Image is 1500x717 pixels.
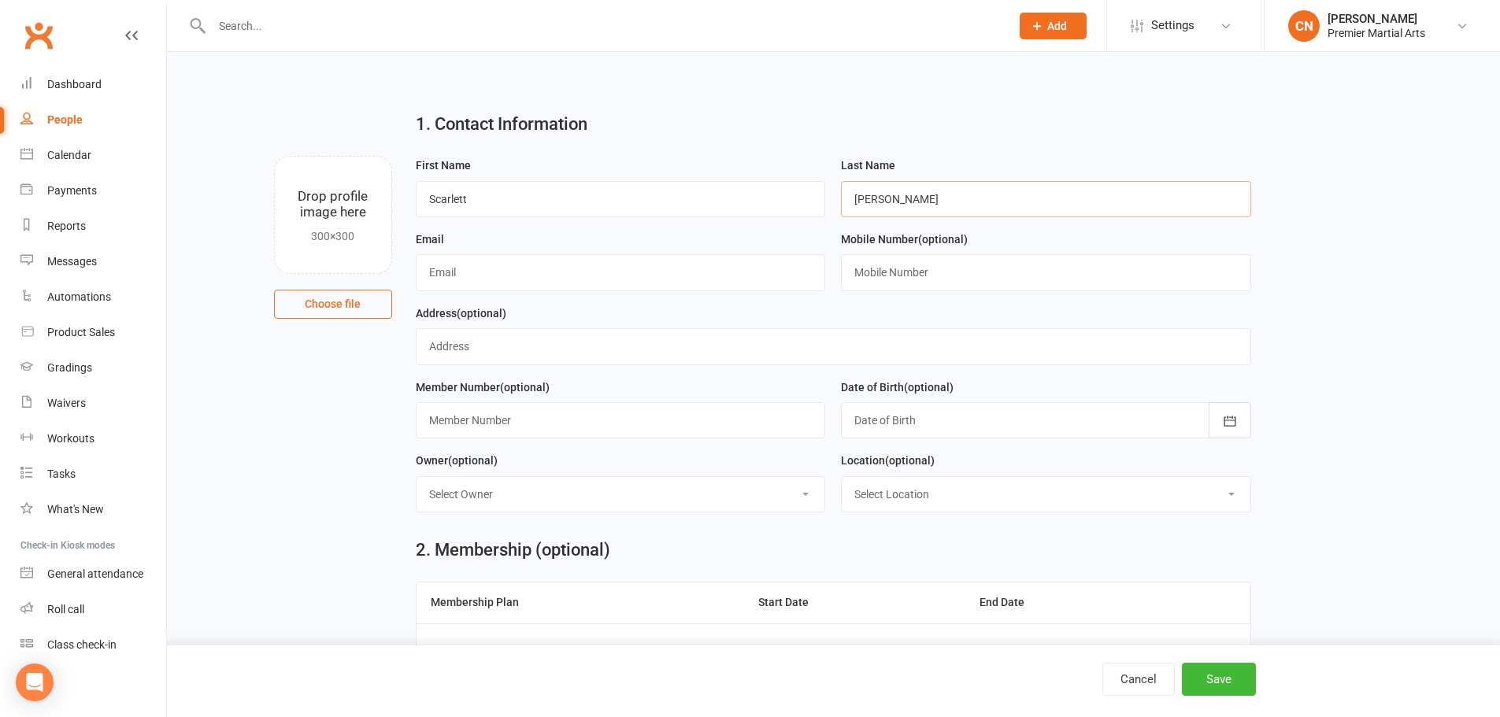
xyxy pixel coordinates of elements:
button: Save [1182,663,1256,696]
label: First Name [416,157,471,174]
spang: (optional) [457,307,506,320]
div: Reports [47,220,86,232]
div: People [47,113,83,126]
th: End Date [965,582,1171,623]
span: Add [1047,20,1067,32]
div: Calendar [47,149,91,161]
button: Choose file [274,290,392,318]
label: Mobile Number [841,231,968,248]
span: Settings [1151,8,1194,43]
div: Payments [47,184,97,197]
div: [PERSON_NAME] [1328,12,1425,26]
button: Cancel [1102,663,1175,696]
div: Messages [47,255,97,268]
div: General attendance [47,567,143,580]
label: Member Number [416,379,550,396]
td: No active memberships found. [417,623,1250,687]
label: Address [416,305,506,322]
a: General attendance kiosk mode [20,556,166,592]
div: Roll call [47,603,84,615]
label: Last Name [841,157,895,174]
input: Mobile Number [841,254,1251,290]
div: Class check-in [47,638,117,651]
div: Workouts [47,432,94,445]
a: Clubworx [19,16,58,55]
input: Last Name [841,181,1251,217]
spang: (optional) [500,381,550,394]
label: Owner [416,452,498,469]
a: Messages [20,244,166,279]
a: Automations [20,279,166,315]
div: Gradings [47,361,92,374]
div: Automations [47,290,111,303]
a: Product Sales [20,315,166,350]
a: Waivers [20,386,166,421]
a: People [20,102,166,138]
div: Product Sales [47,326,115,338]
label: Email [416,231,444,248]
button: Add [1020,13,1087,39]
div: CN [1288,10,1320,42]
spang: (optional) [448,454,498,467]
a: Payments [20,173,166,209]
h2: 2. Membership (optional) [416,541,610,560]
a: Roll call [20,592,166,627]
input: Search... [207,15,999,37]
spang: (optional) [885,454,935,467]
div: Waivers [47,397,86,409]
a: Reports [20,209,166,244]
th: Start Date [744,582,965,623]
a: Workouts [20,421,166,456]
spang: (optional) [904,381,954,394]
input: Address [416,328,1251,364]
a: Class kiosk mode [20,627,166,663]
th: Membership Plan [417,582,744,623]
label: Date of Birth [841,379,954,396]
div: Open Intercom Messenger [16,663,54,701]
input: First Name [416,181,826,217]
a: Calendar [20,138,166,173]
spang: (optional) [918,233,968,246]
div: What's New [47,503,104,516]
a: Tasks [20,456,166,492]
div: Tasks [47,468,76,480]
input: Member Number [416,402,826,438]
div: Premier Martial Arts [1328,26,1425,40]
a: What's New [20,492,166,527]
h2: 1. Contact Information [416,115,1251,134]
div: Dashboard [47,78,102,91]
input: Email [416,254,826,290]
a: Dashboard [20,67,166,102]
a: Gradings [20,350,166,386]
label: Location [841,452,935,469]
